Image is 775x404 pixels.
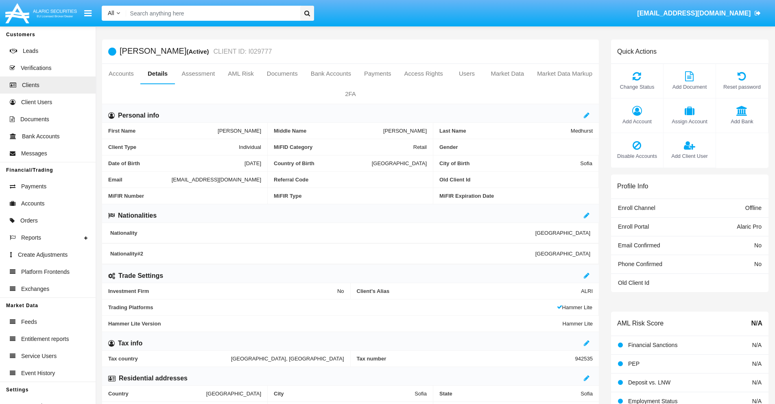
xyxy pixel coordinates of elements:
[108,160,245,166] span: Date of Birth
[23,47,38,55] span: Leads
[304,64,358,83] a: Bank Accounts
[615,118,659,125] span: Add Account
[618,261,662,267] span: Phone Confirmed
[22,81,39,90] span: Clients
[618,280,649,286] span: Old Client Id
[102,9,126,17] a: All
[752,379,762,386] span: N/A
[140,64,175,83] a: Details
[21,268,70,276] span: Platform Frontends
[172,177,261,183] span: [EMAIL_ADDRESS][DOMAIN_NAME]
[357,288,581,294] span: Client’s Alias
[754,261,762,267] span: No
[108,177,172,183] span: Email
[571,128,593,134] span: Medhurst
[557,304,592,310] span: Hammer Lite
[108,391,206,397] span: Country
[615,83,659,91] span: Change Status
[668,83,712,91] span: Add Document
[618,242,660,249] span: Email Confirmed
[274,144,413,150] span: MiFID Category
[110,251,535,257] span: Nationality #2
[21,335,69,343] span: Entitlement reports
[126,6,297,21] input: Search
[752,342,762,348] span: N/A
[108,128,218,134] span: First Name
[439,144,593,150] span: Gender
[274,391,415,397] span: City
[737,223,762,230] span: Alaric Pro
[581,288,593,294] span: ALRI
[21,149,47,158] span: Messages
[720,83,764,91] span: Reset password
[450,64,485,83] a: Users
[415,391,427,397] span: Sofia
[118,211,157,220] h6: Nationalities
[563,321,593,327] span: Hammer Lite
[274,128,383,134] span: Middle Name
[274,177,427,183] span: Referral Code
[720,118,764,125] span: Add Bank
[617,319,664,327] h6: AML Risk Score
[110,230,535,236] span: Nationality
[21,234,41,242] span: Reports
[617,48,657,55] h6: Quick Actions
[752,360,762,367] span: N/A
[383,128,427,134] span: [PERSON_NAME]
[108,356,231,362] span: Tax country
[21,182,46,191] span: Payments
[20,216,38,225] span: Orders
[118,111,159,120] h6: Personal info
[22,132,60,141] span: Bank Accounts
[617,182,648,190] h6: Profile Info
[628,342,677,348] span: Financial Sanctions
[18,251,68,259] span: Create Adjustments
[21,64,51,72] span: Verifications
[108,321,563,327] span: Hammer Lite Version
[413,144,427,150] span: Retail
[274,160,372,166] span: Country of Birth
[108,304,557,310] span: Trading Platforms
[21,98,52,107] span: Client Users
[118,339,142,348] h6: Tax info
[581,391,593,397] span: Sofia
[618,223,649,230] span: Enroll Portal
[108,288,337,294] span: Investment Firm
[372,160,427,166] span: [GEOGRAPHIC_DATA]
[535,251,590,257] span: [GEOGRAPHIC_DATA]
[212,48,272,55] small: CLIENT ID: I029777
[668,118,712,125] span: Assign Account
[108,144,239,150] span: Client Type
[618,205,655,211] span: Enroll Channel
[628,379,670,386] span: Deposit vs. LNW
[615,152,659,160] span: Disable Accounts
[580,160,592,166] span: Sofia
[439,193,593,199] span: MiFIR Expiration Date
[439,128,571,134] span: Last Name
[175,64,221,83] a: Assessment
[21,369,55,378] span: Event History
[186,47,211,56] div: (Active)
[231,356,344,362] span: [GEOGRAPHIC_DATA], [GEOGRAPHIC_DATA]
[108,193,261,199] span: MiFIR Number
[668,152,712,160] span: Add Client User
[633,2,765,25] a: [EMAIL_ADDRESS][DOMAIN_NAME]
[102,84,599,104] a: 2FA
[398,64,450,83] a: Access Rights
[530,64,599,83] a: Market Data Markup
[21,352,57,360] span: Service Users
[4,1,78,25] img: Logo image
[439,160,580,166] span: City of Birth
[21,199,45,208] span: Accounts
[119,374,188,383] h6: Residential addresses
[575,356,593,362] span: 942535
[439,177,592,183] span: Old Client Id
[754,242,762,249] span: No
[745,205,762,211] span: Offline
[108,10,114,16] span: All
[239,144,261,150] span: Individual
[751,319,762,328] span: N/A
[274,193,427,199] span: MiFIR Type
[21,285,49,293] span: Exchanges
[245,160,261,166] span: [DATE]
